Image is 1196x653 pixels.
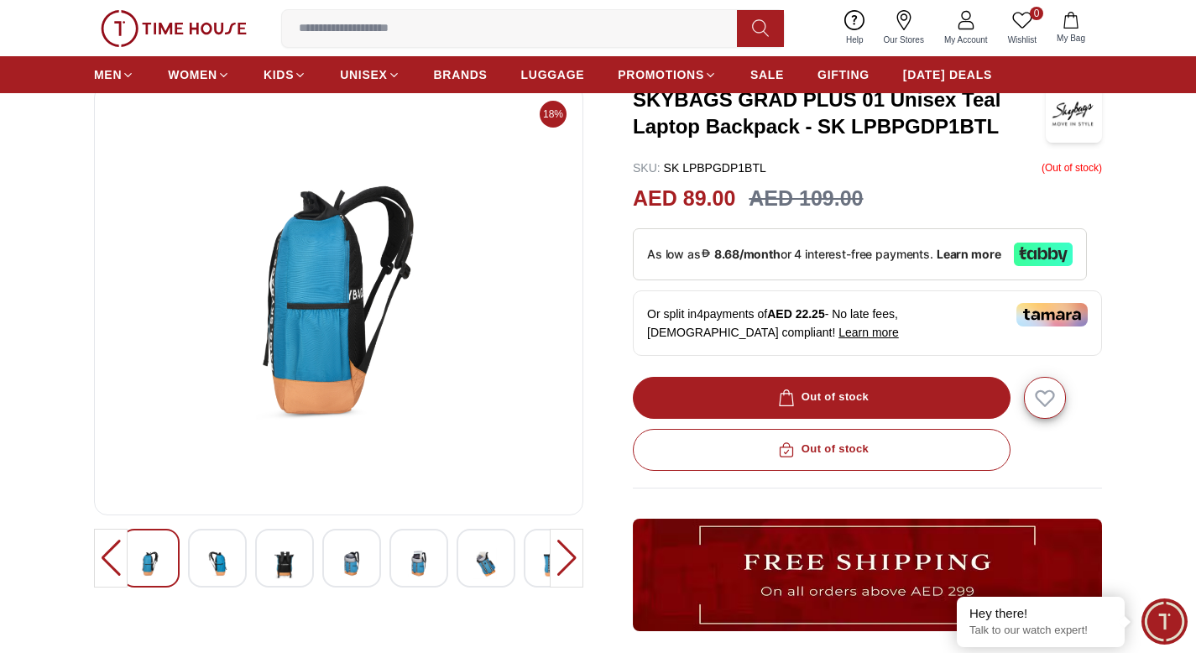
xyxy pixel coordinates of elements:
[168,60,230,90] a: WOMEN
[521,60,585,90] a: LUGGAGE
[969,624,1112,638] p: Talk to our watch expert!
[434,66,488,83] span: BRANDS
[521,66,585,83] span: LUGGAGE
[540,101,567,128] span: 18%
[618,66,704,83] span: PROMOTIONS
[817,60,870,90] a: GIFTING
[1042,159,1102,176] p: ( Out of stock )
[817,66,870,83] span: GIFTING
[633,290,1102,356] div: Or split in 4 payments of - No late fees, [DEMOGRAPHIC_DATA] compliant!
[135,543,165,584] img: SKYBAGS GRAD PLUS 01 Unisex Teal Laptop Backpack - SK LPBPGDP1BTL
[877,34,931,46] span: Our Stores
[618,60,717,90] a: PROMOTIONS
[1001,34,1043,46] span: Wishlist
[404,543,434,584] img: SKYBAGS GRAD PLUS 01 Unisex Teal Laptop Backpack - SK LPBPGDP1BTL
[337,543,367,584] img: SKYBAGS GRAD PLUS 01 Unisex Teal Laptop Backpack - SK LPBPGDP1BTL
[633,159,766,176] p: SK LPBPGDP1BTL
[168,66,217,83] span: WOMEN
[1030,7,1043,20] span: 0
[1047,8,1095,48] button: My Bag
[340,66,387,83] span: UNISEX
[633,519,1102,631] img: ...
[903,60,992,90] a: [DATE] DEALS
[767,307,824,321] span: AED 22.25
[839,34,870,46] span: Help
[1016,303,1088,326] img: Tamara
[633,183,735,215] h2: AED 89.00
[101,10,247,47] img: ...
[749,183,863,215] h3: AED 109.00
[538,543,568,584] img: SKYBAGS GRAD PLUS 01 Unisex Teal Laptop Backpack - SK LPBPGDP1BTL
[750,66,784,83] span: SALE
[264,60,306,90] a: KIDS
[1050,32,1092,44] span: My Bag
[633,86,1046,140] h3: SKYBAGS GRAD PLUS 01 Unisex Teal Laptop Backpack - SK LPBPGDP1BTL
[264,66,294,83] span: KIDS
[903,66,992,83] span: [DATE] DEALS
[969,605,1112,622] div: Hey there!
[874,7,934,50] a: Our Stores
[750,60,784,90] a: SALE
[108,98,569,501] img: SKYBAGS GRAD PLUS 01 Unisex Teal Laptop Backpack - SK LPBPGDP1BTL
[340,60,400,90] a: UNISEX
[838,326,899,339] span: Learn more
[836,7,874,50] a: Help
[202,543,232,584] img: SKYBAGS GRAD PLUS 01 Unisex Teal Laptop Backpack - SK LPBPGDP1BTL
[94,66,122,83] span: MEN
[434,60,488,90] a: BRANDS
[269,543,300,584] img: SKYBAGS GRAD PLUS 01 Unisex Teal Laptop Backpack - SK LPBPGDP1BTL
[998,7,1047,50] a: 0Wishlist
[1046,84,1102,143] img: SKYBAGS GRAD PLUS 01 Unisex Teal Laptop Backpack - SK LPBPGDP1BTL
[937,34,995,46] span: My Account
[1141,598,1188,645] div: Chat Widget
[633,161,661,175] span: SKU :
[471,543,501,584] img: SKYBAGS GRAD PLUS 01 Unisex Teal Laptop Backpack - SK LPBPGDP1BTL
[94,60,134,90] a: MEN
